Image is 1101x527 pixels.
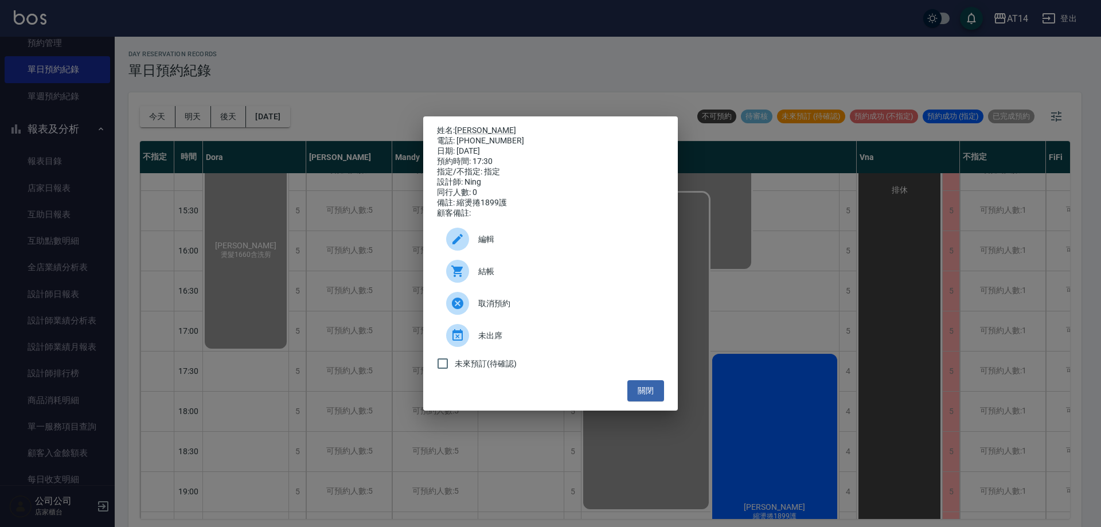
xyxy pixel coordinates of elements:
[437,188,664,198] div: 同行人數: 0
[478,298,655,310] span: 取消預約
[627,380,664,401] button: 關閉
[437,157,664,167] div: 預約時間: 17:30
[437,319,664,352] div: 未出席
[437,208,664,218] div: 顧客備註:
[437,255,664,287] a: 結帳
[437,198,664,208] div: 備註: 縮燙捲1899護
[455,358,517,370] span: 未來預訂(待確認)
[437,287,664,319] div: 取消預約
[437,146,664,157] div: 日期: [DATE]
[437,167,664,177] div: 指定/不指定: 指定
[437,136,664,146] div: 電話: [PHONE_NUMBER]
[478,330,655,342] span: 未出席
[437,126,664,136] p: 姓名:
[437,223,664,255] div: 編輯
[478,233,655,245] span: 編輯
[437,177,664,188] div: 設計師: Ning
[455,126,516,135] a: [PERSON_NAME]
[478,266,655,278] span: 結帳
